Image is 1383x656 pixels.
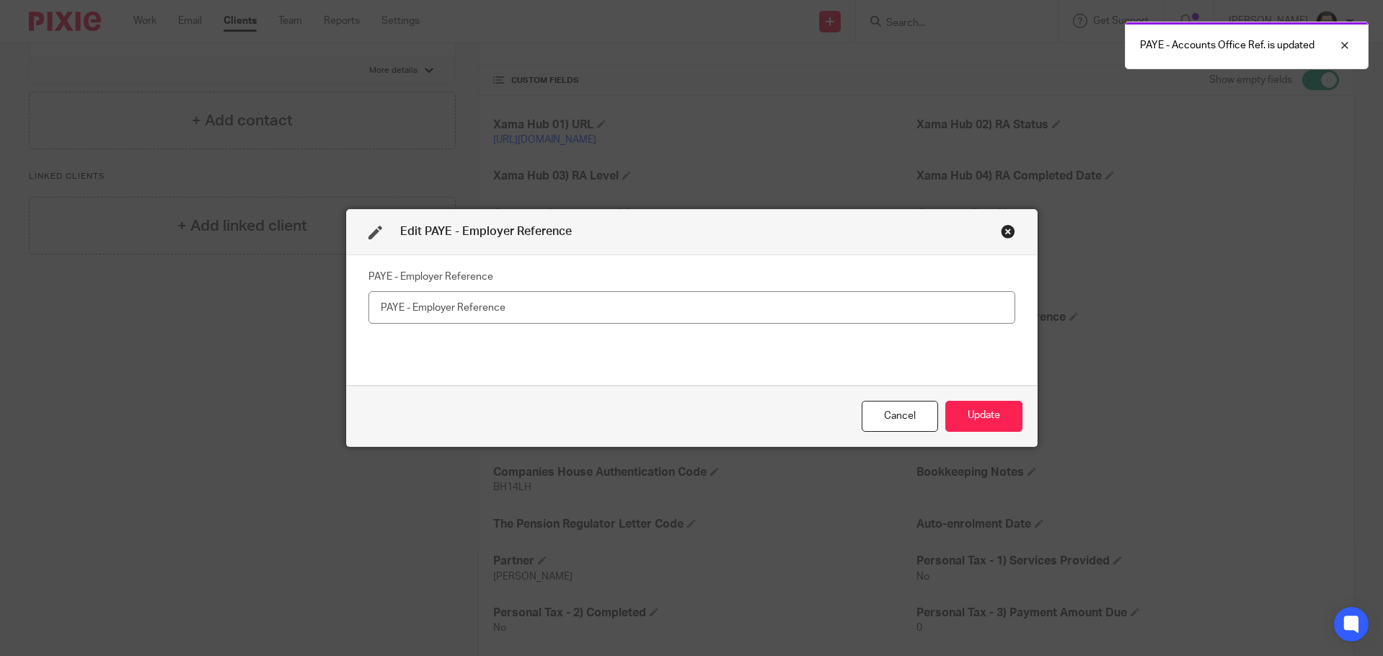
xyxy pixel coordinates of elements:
label: PAYE - Employer Reference [368,270,493,284]
span: Edit PAYE - Employer Reference [400,226,572,237]
button: Update [945,401,1022,432]
div: Close this dialog window [862,401,938,432]
div: Close this dialog window [1001,224,1015,239]
p: PAYE - Accounts Office Ref. is updated [1140,38,1314,53]
input: PAYE - Employer Reference [368,291,1015,324]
